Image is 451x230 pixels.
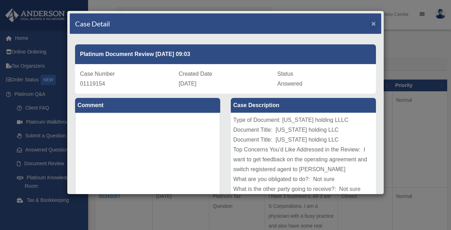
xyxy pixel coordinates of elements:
[80,71,115,77] span: Case Number
[80,81,105,87] span: 01119154
[231,98,376,113] label: Case Description
[277,81,302,87] span: Answered
[277,71,293,77] span: Status
[179,71,212,77] span: Created Date
[75,44,376,64] div: Platinum Document Review [DATE] 09:03
[231,113,376,218] div: Type of Document: [US_STATE] holding LLLC Document Title: [US_STATE] holding LLC Document Title: ...
[75,98,220,113] label: Comment
[371,20,376,27] button: Close
[179,81,196,87] span: [DATE]
[371,19,376,27] span: ×
[75,19,110,29] h4: Case Detail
